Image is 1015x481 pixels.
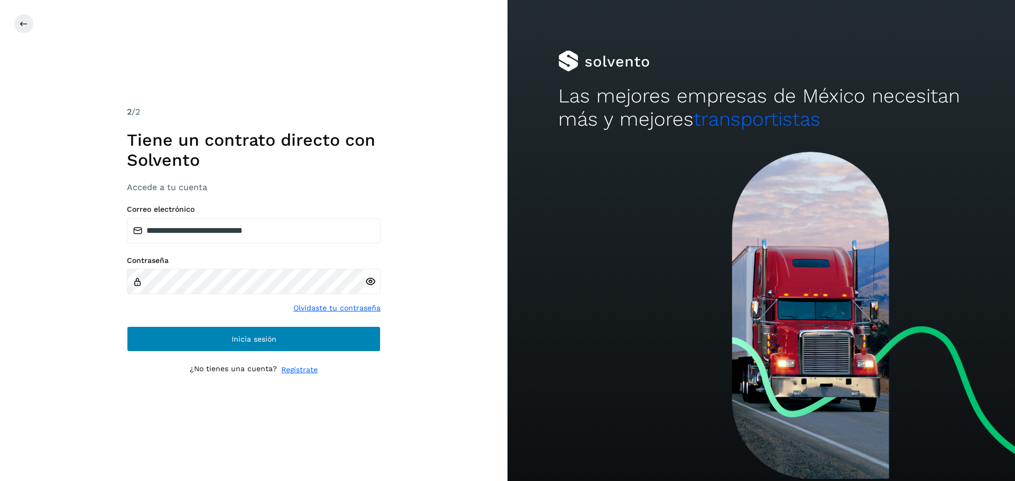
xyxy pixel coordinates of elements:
[232,335,276,343] span: Inicia sesión
[127,182,381,192] h3: Accede a tu cuenta
[127,326,381,352] button: Inicia sesión
[281,364,318,375] a: Regístrate
[694,108,820,130] span: transportistas
[127,107,132,117] span: 2
[558,84,964,131] h2: Las mejores empresas de México necesitan más y mejores
[127,106,381,118] div: /2
[127,256,381,265] label: Contraseña
[127,130,381,171] h1: Tiene un contrato directo con Solvento
[293,303,381,314] a: Olvidaste tu contraseña
[190,364,277,375] p: ¿No tienes una cuenta?
[127,205,381,214] label: Correo electrónico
